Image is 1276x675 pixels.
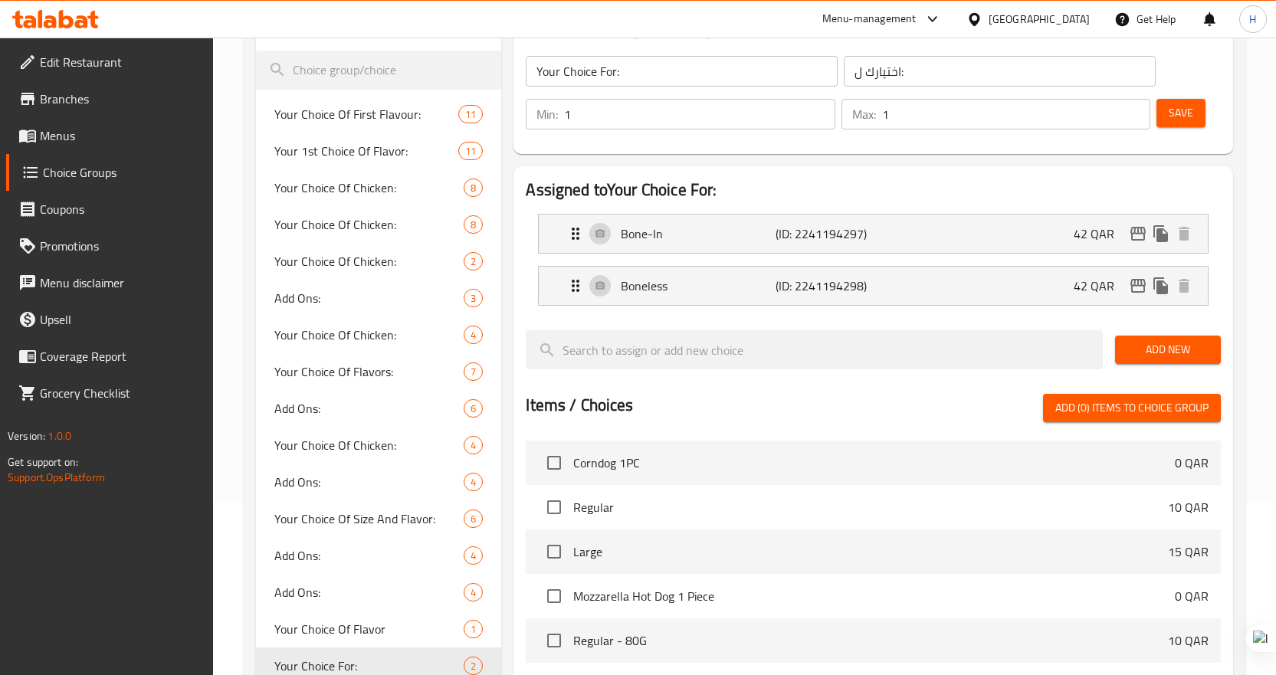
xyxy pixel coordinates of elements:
p: Min: [536,105,558,123]
button: edit [1127,274,1150,297]
span: 6 [464,401,482,416]
span: Get support on: [8,452,78,472]
span: Add Ons: [274,546,464,565]
span: 2 [464,254,482,269]
div: Choices [464,473,483,491]
div: Choices [464,215,483,234]
span: 1.0.0 [48,426,71,446]
span: Your Choice Of Flavor [274,620,464,638]
span: Select choice [538,491,570,523]
p: (ID: 2241194298) [776,277,879,295]
span: Your Choice Of Flavors: [274,362,464,381]
div: Add Ons:4 [256,464,502,500]
div: Choices [464,252,483,270]
span: Your Choice Of Chicken: [274,436,464,454]
li: Expand [526,260,1221,312]
span: Your Choice Of Chicken: [274,215,464,234]
div: Your Choice Of Chicken:2 [256,243,502,280]
div: Choices [464,546,483,565]
div: Your Choice Of Chicken:8 [256,206,502,243]
span: Mozzarella Hot Dog 1 Piece [573,587,1175,605]
span: Grocery Checklist [40,384,201,402]
div: Add Ons:3 [256,280,502,316]
span: 4 [464,585,482,600]
a: Coverage Report [6,338,213,375]
div: Choices [458,105,483,123]
p: 10 QAR [1168,498,1209,516]
span: Your Choice Of First Flavour: [274,105,459,123]
span: Your 1st Choice Of Flavor: [274,142,459,160]
span: Coverage Report [40,347,201,365]
div: [GEOGRAPHIC_DATA] [989,11,1090,28]
a: Menu disclaimer [6,264,213,301]
div: Your Choice Of First Flavour:11 [256,96,502,133]
span: 8 [464,218,482,232]
div: Add Ons:4 [256,574,502,611]
a: Menus [6,117,213,154]
button: Save [1156,99,1205,127]
span: Branches [40,90,201,108]
li: Expand [526,208,1221,260]
div: Choices [464,326,483,344]
span: Edit Restaurant [40,53,201,71]
span: Add (0) items to choice group [1055,398,1209,418]
span: 8 [464,181,482,195]
h2: Assigned to Your Choice For: [526,179,1221,202]
span: Upsell [40,310,201,329]
p: (ID: 2241194297) [776,224,879,243]
span: Add Ons: [274,399,464,418]
input: search [526,330,1103,369]
span: Regular [573,498,1168,516]
span: Choice Groups [43,163,201,182]
p: Max: [852,105,876,123]
div: Choices [464,657,483,675]
span: Select choice [538,580,570,612]
span: Your Choice Of Size And Flavor: [274,510,464,528]
div: Choices [464,583,483,601]
div: Expand [539,267,1208,305]
button: Add New [1115,336,1221,364]
div: Your 1st Choice Of Flavor:11 [256,133,502,169]
span: Select choice [538,536,570,568]
div: Add Ons:6 [256,390,502,427]
p: 10 QAR [1168,631,1209,650]
p: 42 QAR [1074,277,1127,295]
div: Your Choice Of Chicken:4 [256,427,502,464]
div: Menu-management [822,10,917,28]
span: Add Ons: [274,583,464,601]
span: Select choice [538,624,570,657]
span: Coupons [40,200,201,218]
h2: Items / Choices [526,394,633,417]
button: Add (0) items to choice group [1043,394,1221,422]
a: Choice Groups [6,154,213,191]
p: 42 QAR [1074,224,1127,243]
div: Your Choice Of Flavors:7 [256,353,502,390]
div: Choices [464,179,483,197]
a: Upsell [6,301,213,338]
div: Choices [464,289,483,307]
button: edit [1127,222,1150,245]
div: Choices [464,362,483,381]
span: 4 [464,438,482,453]
p: Boneless [621,277,776,295]
p: Bone-In [621,224,776,243]
div: Add Ons:4 [256,537,502,574]
p: 15 QAR [1168,542,1209,561]
div: Choices [458,142,483,160]
a: Grocery Checklist [6,375,213,411]
span: 11 [459,144,482,159]
p: 0 QAR [1175,454,1209,472]
a: Edit Restaurant [6,44,213,80]
p: 0 QAR [1175,587,1209,605]
span: Add New [1127,340,1209,359]
h3: Your Choice For: (ID: 990702) [526,19,1221,44]
div: Your Choice Of Chicken:8 [256,169,502,206]
span: 6 [464,512,482,526]
div: Choices [464,436,483,454]
a: Support.OpsPlatform [8,467,105,487]
span: 11 [459,107,482,122]
span: Large [573,542,1168,561]
span: Version: [8,426,45,446]
button: delete [1173,274,1196,297]
span: Select choice [538,447,570,479]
